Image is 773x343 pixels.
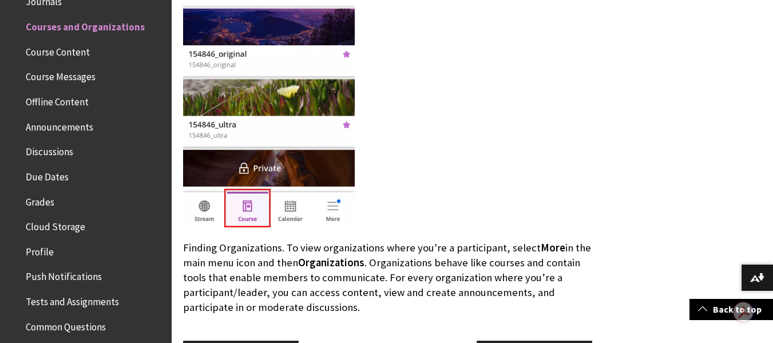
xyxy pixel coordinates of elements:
span: Push Notifications [26,267,102,283]
span: Tests and Assignments [26,292,119,307]
a: Back to top [689,299,773,320]
span: Cloud Storage [26,217,85,232]
span: Course Messages [26,68,96,83]
span: Profile [26,242,54,258]
span: Announcements [26,117,93,133]
span: More [541,241,565,254]
span: Common Questions [26,317,106,333]
span: Course Content [26,42,90,58]
span: Due Dates [26,167,69,183]
p: Finding Organizations. To view organizations where you're a participant, select in the main menu ... [183,241,592,330]
span: Discussions [26,142,73,157]
span: Grades [26,192,54,208]
span: Organizations [298,256,364,269]
span: Courses and Organizations [26,17,145,33]
span: Offline Content [26,92,89,108]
